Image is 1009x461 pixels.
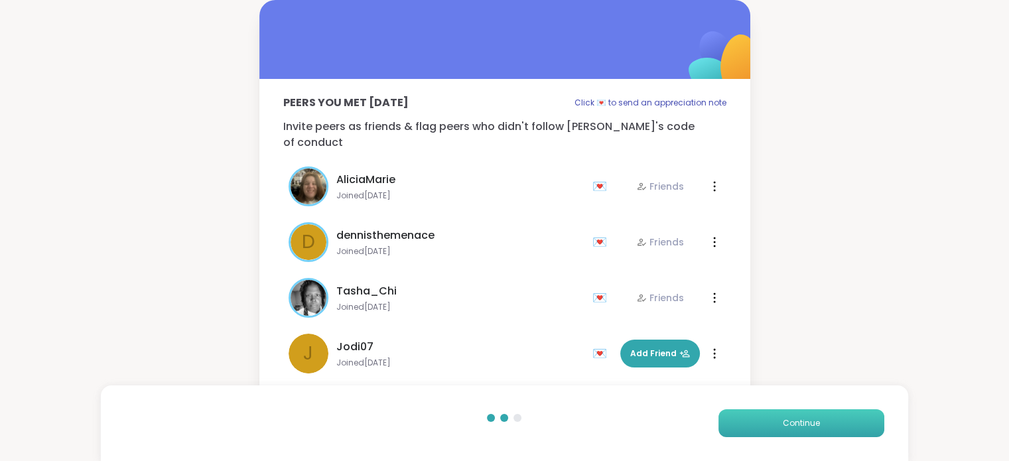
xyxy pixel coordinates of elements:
div: Friends [636,235,684,249]
span: Tasha_Chi [336,283,397,299]
span: AliciaMarie [336,172,395,188]
p: Invite peers as friends & flag peers who didn't follow [PERSON_NAME]'s code of conduct [283,119,726,151]
div: 💌 [592,176,612,197]
span: J [303,340,313,367]
span: d [302,228,315,256]
span: Joined [DATE] [336,190,584,201]
img: Tasha_Chi [291,280,326,316]
span: Add Friend [630,348,690,360]
button: Continue [718,409,884,437]
span: Joined [DATE] [336,302,584,312]
img: AliciaMarie [291,168,326,204]
span: Joined [DATE] [336,358,584,368]
span: Continue [783,417,820,429]
p: Peers you met [DATE] [283,95,409,111]
div: 💌 [592,287,612,308]
div: Friends [636,180,684,193]
div: 💌 [592,343,612,364]
div: 💌 [592,231,612,253]
button: Add Friend [620,340,700,367]
span: Joined [DATE] [336,246,584,257]
div: Friends [636,291,684,304]
span: Jodi07 [336,339,373,355]
span: dennisthemenace [336,228,435,243]
p: Click 💌 to send an appreciation note [574,95,726,111]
